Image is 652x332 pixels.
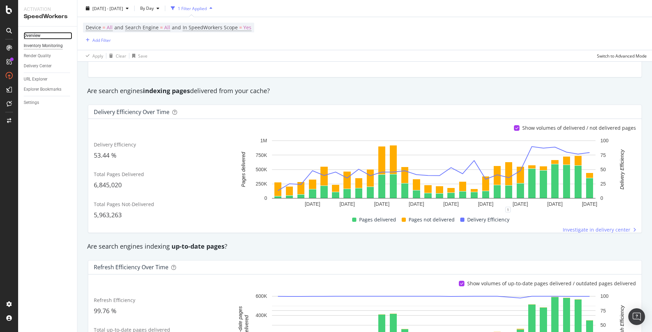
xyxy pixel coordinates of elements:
button: Add Filter [83,36,111,44]
div: Delivery Center [24,62,52,70]
span: Pages delivered [359,216,396,224]
strong: up-to-date pages [172,242,225,250]
div: SpeedWorkers [24,13,71,21]
text: [DATE] [513,201,528,207]
span: 99.76 % [94,307,116,315]
div: 1 Filter Applied [178,5,207,11]
span: 53.44 % [94,151,116,159]
div: Activation [24,6,71,13]
button: Switch to Advanced Mode [594,50,647,61]
text: 250K [256,181,267,187]
span: 5,963,263 [94,211,122,219]
div: Open Intercom Messenger [628,308,645,325]
text: [DATE] [409,201,424,207]
a: Investigate in delivery center [563,226,636,233]
a: Delivery Center [24,62,72,70]
div: Apply [92,53,103,59]
text: 400K [256,312,267,318]
span: Investigate in delivery center [563,226,630,233]
a: Render Quality [24,52,72,60]
span: Total Pages Not-Delivered [94,201,154,207]
text: [DATE] [305,201,320,207]
text: 50 [600,322,606,328]
span: Search Engine [125,24,159,31]
span: = [239,24,242,31]
text: [DATE] [547,201,562,207]
div: Refresh Efficiency over time [94,264,168,271]
text: 500K [256,167,267,172]
span: and [172,24,181,31]
div: Overview [24,32,40,39]
button: Apply [83,50,103,61]
a: Inventory Monitoring [24,42,72,50]
span: = [160,24,163,31]
span: Yes [243,23,251,32]
div: 1 [505,207,511,212]
text: 50 [600,167,606,172]
text: 0 [264,196,267,201]
span: By Day [137,5,154,11]
a: Overview [24,32,72,39]
text: 750K [256,152,267,158]
span: Total Pages Delivered [94,171,144,178]
text: [DATE] [339,201,355,207]
strong: indexing pages [143,86,190,95]
text: [DATE] [478,201,493,207]
span: Device [86,24,101,31]
text: 75 [600,308,606,313]
span: Delivery Efficiency [467,216,509,224]
div: Are search engines delivered from your cache? [84,86,646,96]
div: Render Quality [24,52,51,60]
button: By Day [137,3,162,14]
div: Save [138,53,147,59]
span: All [164,23,170,32]
div: Explorer Bookmarks [24,86,61,93]
text: [DATE] [582,201,597,207]
div: Settings [24,99,39,106]
a: Explorer Bookmarks [24,86,72,93]
text: 100 [600,138,609,144]
button: Clear [106,50,126,61]
div: Switch to Advanced Mode [597,53,647,59]
button: 1 Filter Applied [168,3,215,14]
div: Show volumes of up-to-date pages delivered / outdated pages delivered [467,280,636,287]
text: 600K [256,293,267,299]
span: Refresh Efficiency [94,297,135,303]
span: In SpeedWorkers Scope [183,24,238,31]
text: 1M [260,138,267,144]
span: = [103,24,105,31]
span: [DATE] - [DATE] [92,5,123,11]
text: Delivery Efficiency [619,149,625,189]
text: [DATE] [374,201,389,207]
button: [DATE] - [DATE] [83,3,131,14]
div: URL Explorer [24,76,47,83]
div: Show volumes of delivered / not delivered pages [522,124,636,131]
span: Pages not delivered [409,216,455,224]
text: 100 [600,293,609,299]
span: and [114,24,123,31]
button: Save [129,50,147,61]
div: Delivery Efficiency over time [94,108,169,115]
text: 25 [600,181,606,187]
text: 0 [600,196,603,201]
div: Are search engines indexing ? [84,242,646,251]
div: Add Filter [92,37,111,43]
span: All [107,23,113,32]
a: Settings [24,99,72,106]
span: 6,845,020 [94,181,122,189]
text: 75 [600,152,606,158]
text: [DATE] [443,201,458,207]
a: URL Explorer [24,76,72,83]
span: Delivery Efficiency [94,141,136,148]
svg: A chart. [232,137,636,210]
div: Clear [116,53,126,59]
div: Inventory Monitoring [24,42,63,50]
text: Pages delivered [241,152,246,187]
